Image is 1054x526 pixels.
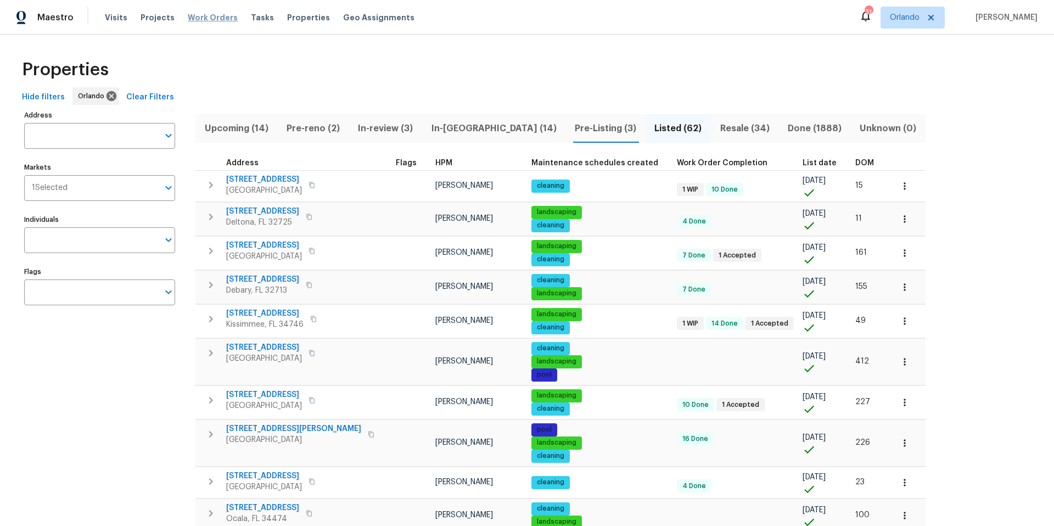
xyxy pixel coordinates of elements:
[22,64,109,75] span: Properties
[226,482,302,493] span: [GEOGRAPHIC_DATA]
[78,91,109,102] span: Orlando
[226,185,302,196] span: [GEOGRAPHIC_DATA]
[531,159,658,167] span: Maintenance schedules created
[202,121,271,136] span: Upcoming (14)
[855,182,863,189] span: 15
[652,121,704,136] span: Listed (62)
[678,482,710,491] span: 4 Done
[226,159,259,167] span: Address
[435,283,493,290] span: [PERSON_NAME]
[435,215,493,222] span: [PERSON_NAME]
[435,439,493,446] span: [PERSON_NAME]
[532,323,569,332] span: cleaning
[161,180,176,195] button: Open
[532,370,556,379] span: pool
[803,434,826,441] span: [DATE]
[435,478,493,486] span: [PERSON_NAME]
[714,251,760,260] span: 1 Accepted
[678,251,710,260] span: 7 Done
[678,319,703,328] span: 1 WIP
[435,357,493,365] span: [PERSON_NAME]
[435,182,493,189] span: [PERSON_NAME]
[226,502,299,513] span: [STREET_ADDRESS]
[532,344,569,353] span: cleaning
[284,121,342,136] span: Pre-reno (2)
[226,471,302,482] span: [STREET_ADDRESS]
[803,393,826,401] span: [DATE]
[226,308,304,319] span: [STREET_ADDRESS]
[532,221,569,230] span: cleaning
[855,357,869,365] span: 412
[803,244,826,251] span: [DATE]
[803,352,826,360] span: [DATE]
[855,249,867,256] span: 161
[678,285,710,294] span: 7 Done
[532,451,569,461] span: cleaning
[126,91,174,104] span: Clear Filters
[161,128,176,143] button: Open
[429,121,559,136] span: In-[GEOGRAPHIC_DATA] (14)
[678,400,713,410] span: 10 Done
[226,206,299,217] span: [STREET_ADDRESS]
[532,289,581,298] span: landscaping
[855,511,870,519] span: 100
[18,87,69,108] button: Hide filters
[532,181,569,191] span: cleaning
[435,398,493,406] span: [PERSON_NAME]
[532,504,569,513] span: cleaning
[803,210,826,217] span: [DATE]
[24,268,175,275] label: Flags
[24,216,175,223] label: Individuals
[855,283,867,290] span: 155
[226,389,302,400] span: [STREET_ADDRESS]
[803,506,826,514] span: [DATE]
[572,121,638,136] span: Pre-Listing (3)
[803,177,826,184] span: [DATE]
[356,121,416,136] span: In-review (3)
[857,121,919,136] span: Unknown (0)
[890,12,920,23] span: Orlando
[161,232,176,248] button: Open
[855,159,874,167] span: DOM
[435,159,452,167] span: HPM
[678,185,703,194] span: 1 WIP
[532,478,569,487] span: cleaning
[251,14,274,21] span: Tasks
[435,249,493,256] span: [PERSON_NAME]
[532,425,556,434] span: pool
[122,87,178,108] button: Clear Filters
[396,159,417,167] span: Flags
[435,511,493,519] span: [PERSON_NAME]
[803,159,837,167] span: List date
[24,112,175,119] label: Address
[532,242,581,251] span: landscaping
[747,319,793,328] span: 1 Accepted
[226,319,304,330] span: Kissimmee, FL 34746
[971,12,1038,23] span: [PERSON_NAME]
[717,400,764,410] span: 1 Accepted
[865,7,872,18] div: 31
[226,423,361,434] span: [STREET_ADDRESS][PERSON_NAME]
[435,317,493,324] span: [PERSON_NAME]
[72,87,119,105] div: Orlando
[32,183,68,193] span: 1 Selected
[707,319,742,328] span: 14 Done
[287,12,330,23] span: Properties
[226,285,299,296] span: Debary, FL 32713
[226,274,299,285] span: [STREET_ADDRESS]
[343,12,414,23] span: Geo Assignments
[532,391,581,400] span: landscaping
[678,434,713,444] span: 16 Done
[532,438,581,447] span: landscaping
[226,353,302,364] span: [GEOGRAPHIC_DATA]
[717,121,772,136] span: Resale (34)
[24,164,175,171] label: Markets
[855,478,865,486] span: 23
[226,400,302,411] span: [GEOGRAPHIC_DATA]
[803,278,826,286] span: [DATE]
[37,12,74,23] span: Maestro
[677,159,767,167] span: Work Order Completion
[188,12,238,23] span: Work Orders
[855,439,870,446] span: 226
[226,251,302,262] span: [GEOGRAPHIC_DATA]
